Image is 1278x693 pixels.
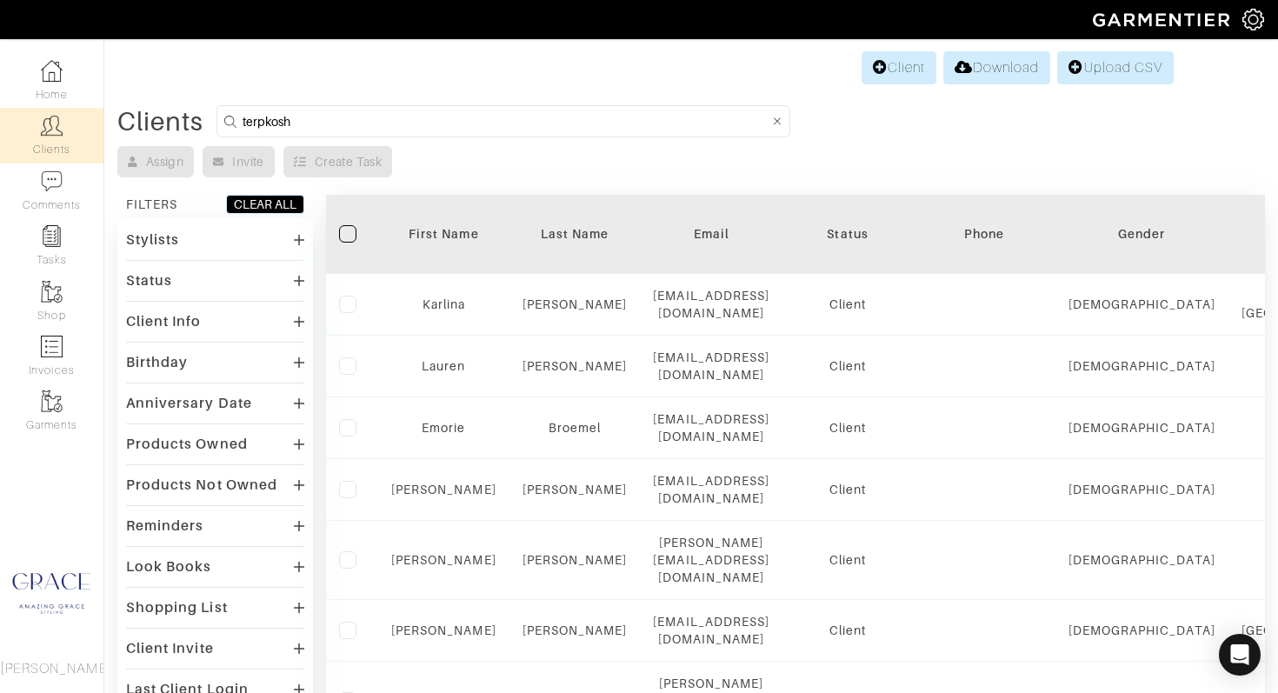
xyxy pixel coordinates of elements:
div: Client Invite [126,640,214,657]
div: Client [795,481,900,498]
div: Stylists [126,231,179,249]
div: [DEMOGRAPHIC_DATA] [1068,357,1215,375]
div: [EMAIL_ADDRESS][DOMAIN_NAME] [653,349,769,383]
a: [PERSON_NAME] [523,553,628,567]
div: Client [795,622,900,639]
div: Phone [926,225,1042,243]
th: Toggle SortBy [509,195,641,274]
img: garments-icon-b7da505a4dc4fd61783c78ac3ca0ef83fa9d6f193b1c9dc38574b1d14d53ca28.png [41,281,63,303]
div: [EMAIL_ADDRESS][DOMAIN_NAME] [653,287,769,322]
div: [PERSON_NAME][EMAIL_ADDRESS][DOMAIN_NAME] [653,534,769,586]
th: Toggle SortBy [378,195,509,274]
div: Client [795,357,900,375]
div: Products Not Owned [126,476,277,494]
img: reminder-icon-8004d30b9f0a5d33ae49ab947aed9ed385cf756f9e5892f1edd6e32f2345188e.png [41,225,63,247]
img: garmentier-logo-header-white-b43fb05a5012e4ada735d5af1a66efaba907eab6374d6393d1fbf88cb4ef424d.png [1084,4,1242,35]
div: Look Books [126,558,212,576]
img: dashboard-icon-dbcd8f5a0b271acd01030246c82b418ddd0df26cd7fceb0bd07c9910d44c42f6.png [41,60,63,82]
div: Status [795,225,900,243]
a: [PERSON_NAME] [523,359,628,373]
input: Search by name, email, phone, city, or state [243,110,769,132]
div: FILTERS [126,196,177,213]
img: clients-icon-6bae9207a08558b7cb47a8932f037763ab4055f8c8b6bfacd5dc20c3e0201464.png [41,115,63,137]
a: [PERSON_NAME] [523,297,628,311]
div: Open Intercom Messenger [1219,634,1261,676]
th: Toggle SortBy [1055,195,1228,274]
div: Shopping List [126,599,228,616]
div: Email [653,225,769,243]
div: [EMAIL_ADDRESS][DOMAIN_NAME] [653,613,769,648]
div: Client [795,551,900,569]
div: Client Info [126,313,202,330]
a: [PERSON_NAME] [523,483,628,496]
div: [DEMOGRAPHIC_DATA] [1068,551,1215,569]
a: [PERSON_NAME] [523,623,628,637]
th: Toggle SortBy [782,195,913,274]
a: [PERSON_NAME] [391,623,496,637]
div: First Name [391,225,496,243]
div: Anniversary Date [126,395,252,412]
a: Broemel [549,421,601,435]
div: Products Owned [126,436,248,453]
div: CLEAR ALL [234,196,296,213]
div: Last Name [523,225,628,243]
a: Emorie [422,421,465,435]
div: Clients [117,113,203,130]
a: [PERSON_NAME] [391,483,496,496]
div: Birthday [126,354,188,371]
a: Lauren [422,359,465,373]
a: Upload CSV [1057,51,1174,84]
img: gear-icon-white-bd11855cb880d31180b6d7d6211b90ccbf57a29d726f0c71d8c61bd08dd39cc2.png [1242,9,1264,30]
a: Download [943,51,1050,84]
div: Reminders [126,517,203,535]
div: Client [795,296,900,313]
button: CLEAR ALL [226,195,304,214]
div: [EMAIL_ADDRESS][DOMAIN_NAME] [653,410,769,445]
a: [PERSON_NAME] [391,553,496,567]
div: Status [126,272,172,290]
div: [DEMOGRAPHIC_DATA] [1068,296,1215,313]
div: Client [795,419,900,436]
img: comment-icon-a0a6a9ef722e966f86d9cbdc48e553b5cf19dbc54f86b18d962a5391bc8f6eb6.png [41,170,63,192]
a: Client [862,51,936,84]
img: orders-icon-0abe47150d42831381b5fb84f609e132dff9fe21cb692f30cb5eec754e2cba89.png [41,336,63,357]
a: Karlina [423,297,465,311]
img: garments-icon-b7da505a4dc4fd61783c78ac3ca0ef83fa9d6f193b1c9dc38574b1d14d53ca28.png [41,390,63,412]
div: [DEMOGRAPHIC_DATA] [1068,419,1215,436]
div: [EMAIL_ADDRESS][DOMAIN_NAME] [653,472,769,507]
div: [DEMOGRAPHIC_DATA] [1068,622,1215,639]
div: Gender [1068,225,1215,243]
div: [DEMOGRAPHIC_DATA] [1068,481,1215,498]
